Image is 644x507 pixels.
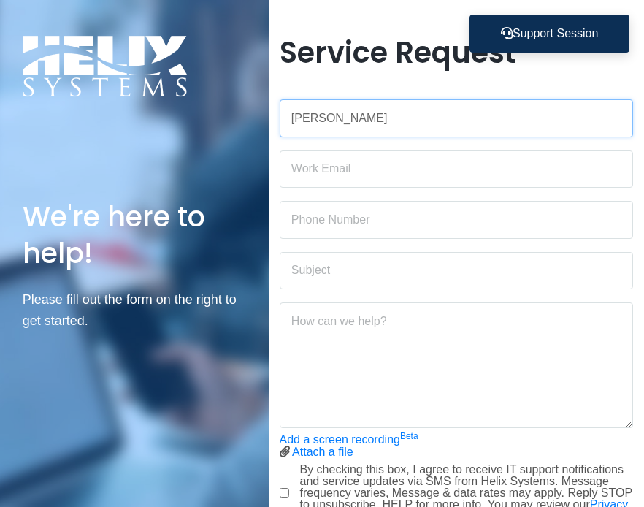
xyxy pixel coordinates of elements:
[292,446,353,458] a: Attach a file
[280,35,634,70] h1: Service Request
[469,15,629,53] button: Support Session
[23,35,188,97] img: Logo
[400,431,418,441] sup: Beta
[280,433,418,446] a: Add a screen recordingBeta
[280,201,634,239] input: Phone Number
[23,289,246,332] p: Please fill out the form on the right to get started.
[280,252,634,290] input: Subject
[23,199,246,272] h1: We're here to help!
[280,150,634,188] input: Work Email
[280,99,634,137] input: Name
